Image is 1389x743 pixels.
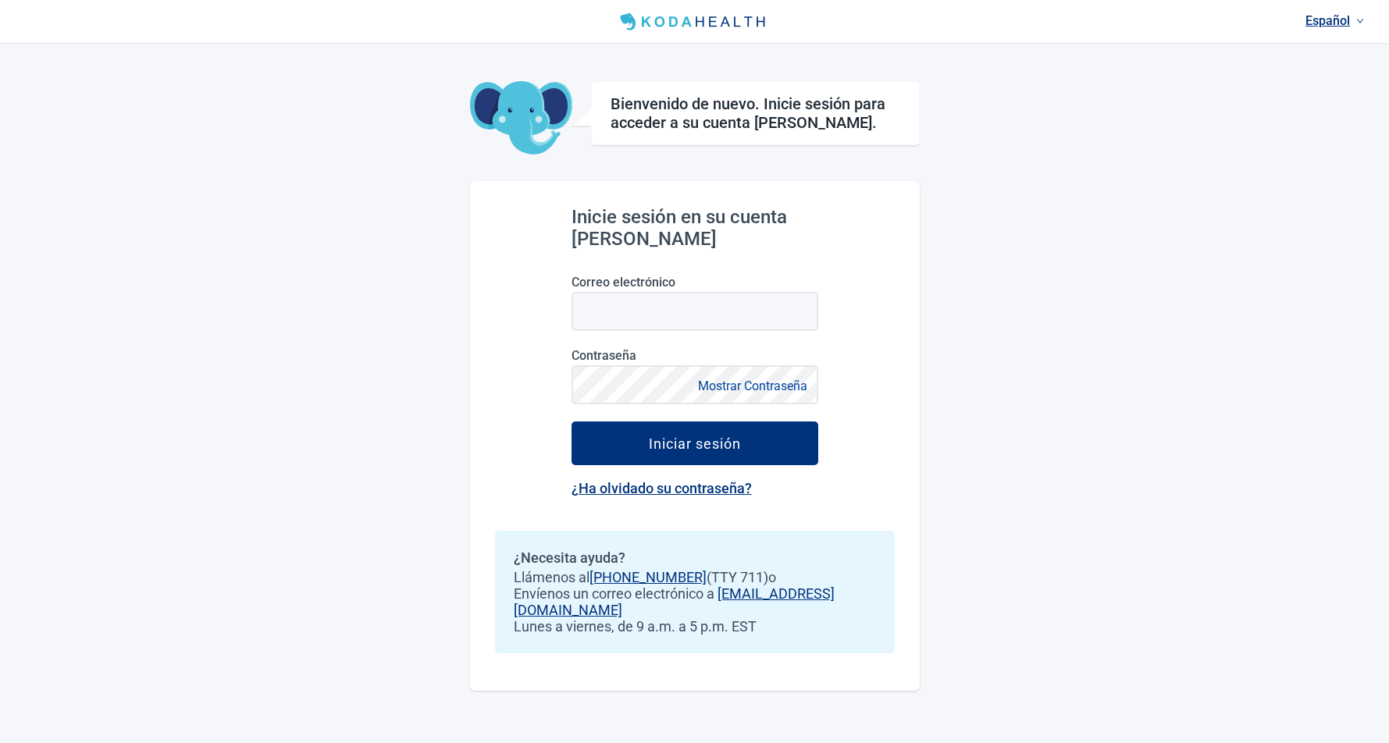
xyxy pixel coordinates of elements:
span: Llámenos al (TTY 711) o [514,569,876,585]
span: Envíenos un correo electrónico a [514,585,876,618]
img: Koda Health [614,9,775,34]
h2: Inicie sesión en su cuenta [PERSON_NAME] [572,206,818,250]
a: [PHONE_NUMBER] [589,569,707,585]
h2: ¿Necesita ayuda? [514,549,876,566]
a: ¿Ha olvidado su contraseña? [572,480,752,496]
img: Koda Elephant [470,81,572,156]
button: Mostrar Contraseña [693,375,812,396]
h1: Bienvenido de nuevo. Inicie sesión para acceder a su cuenta [PERSON_NAME]. [611,94,900,132]
div: Iniciar sesión [649,435,741,451]
button: Iniciar sesión [572,421,818,465]
span: down [1356,17,1364,25]
label: Contraseña [572,348,818,363]
label: Correo electrónico [572,275,818,290]
span: Lunes a viernes, de 9 a.m. a 5 p.m. EST [514,618,876,635]
a: Idioma actual: Español [1299,8,1370,34]
main: Main content [470,44,920,691]
a: [EMAIL_ADDRESS][DOMAIN_NAME] [514,585,835,618]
